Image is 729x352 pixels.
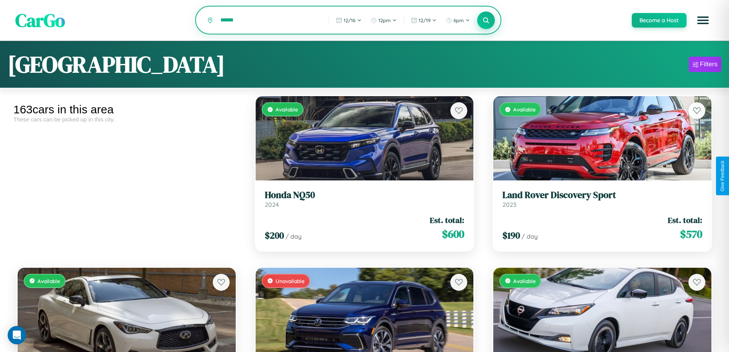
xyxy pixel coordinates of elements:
span: Available [276,106,298,113]
button: 12pm [367,14,401,26]
div: Open Intercom Messenger [8,326,26,344]
span: Est. total: [668,214,702,226]
span: $ 200 [265,229,284,242]
span: Available [513,278,536,284]
button: 6pm [442,14,474,26]
span: Available [38,278,60,284]
h3: Honda NQ50 [265,190,465,201]
span: 12 / 19 [419,17,431,23]
div: Give Feedback [720,160,725,192]
button: Become a Host [632,13,687,28]
span: CarGo [15,8,65,33]
span: Available [513,106,536,113]
span: Unavailable [276,278,305,284]
a: Land Rover Discovery Sport2023 [502,190,702,208]
div: 163 cars in this area [13,103,240,116]
span: $ 190 [502,229,520,242]
a: Honda NQ502024 [265,190,465,208]
span: / day [522,232,538,240]
h3: Land Rover Discovery Sport [502,190,702,201]
div: These cars can be picked up in this city. [13,116,240,123]
button: Filters [689,57,721,72]
span: / day [285,232,302,240]
span: $ 570 [680,226,702,242]
span: 2024 [265,201,279,208]
button: Open menu [692,10,714,31]
div: Filters [700,61,718,68]
span: 6pm [453,17,464,23]
button: 12/16 [332,14,365,26]
span: $ 600 [442,226,464,242]
h1: [GEOGRAPHIC_DATA] [8,49,225,80]
span: 12pm [378,17,391,23]
span: 12 / 16 [344,17,356,23]
span: Est. total: [430,214,464,226]
span: 2023 [502,201,516,208]
button: 12/19 [407,14,440,26]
